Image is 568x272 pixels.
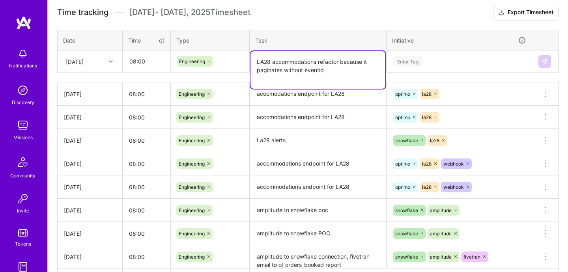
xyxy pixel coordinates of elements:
span: Engineering [179,58,205,64]
textarea: accomodations endpoint for LA28 [250,106,385,128]
input: HH:MM [123,177,170,197]
span: la28 [422,184,432,190]
div: [DATE] [66,57,84,65]
span: la28 [422,161,432,167]
th: Task [250,30,387,50]
div: Notifications [9,61,37,70]
div: Discovery [12,98,34,106]
img: teamwork [15,117,31,133]
textarea: accommodations endpoint for LA28 [250,176,385,198]
div: [DATE] [64,160,116,168]
textarea: amplitude to snowflake POC [250,223,385,244]
span: fivetran [463,254,480,260]
span: la28 [430,138,439,143]
span: la28 [422,91,432,97]
span: Engineering [179,184,205,190]
div: [DATE] [64,229,116,238]
div: Tokens [15,240,31,248]
span: amplitude [430,231,452,237]
textarea: La28 alerts [250,130,385,151]
input: HH:MM [123,200,170,221]
div: Community [10,171,35,180]
input: HH:MM [123,246,170,267]
span: Engineering [179,114,205,120]
img: logo [16,16,32,30]
span: webhook [443,161,464,167]
div: [DATE] [64,136,116,145]
div: [DATE] [64,183,116,191]
input: HH:MM [123,51,170,72]
span: snowflake [395,254,418,260]
input: HH:MM [123,84,170,104]
div: [DATE] [64,90,116,98]
textarea: acoomodations endpoint for LA28 [250,83,385,105]
span: amplitude [430,207,452,213]
textarea: amplitude to snowflake poc [250,199,385,221]
input: HH:MM [123,153,170,174]
img: Community [13,153,32,171]
span: Engineering [179,207,205,213]
th: Type [171,30,250,50]
img: tokens [18,229,28,237]
img: discovery [15,82,31,98]
div: Enter Tag [393,55,422,67]
span: optimo [395,161,410,167]
input: HH:MM [123,130,170,151]
span: snowflake [395,138,418,143]
span: optimo [395,114,410,120]
i: icon Chevron [109,60,113,63]
div: Time [128,36,165,45]
input: HH:MM [123,223,170,244]
span: webhook [443,184,464,190]
span: Time tracking [57,7,108,17]
span: amplitude [430,254,452,260]
img: Invite [15,191,31,207]
div: [DATE] [64,113,116,121]
img: Submit [542,58,548,65]
span: Engineering [179,231,205,237]
div: Missions [13,133,33,142]
div: Initiative [392,36,526,45]
div: Invite [17,207,29,215]
span: Engineering [179,138,205,143]
i: icon Download [498,9,504,17]
span: optimo [395,91,410,97]
div: [DATE] [64,253,116,261]
textarea: LA28 accommodations refactor because it paginates without eventid [250,51,385,89]
span: Engineering [179,254,205,260]
textarea: amplitude to snowflake connection, fivetran email to ol_orders_booked report [250,246,385,268]
th: Date [58,30,123,50]
input: HH:MM [123,107,170,128]
img: bell [15,46,31,61]
span: optimo [395,184,410,190]
span: la28 [422,114,432,120]
textarea: accommodations endpoint for LA28 [250,153,385,175]
span: snowflake [395,231,418,237]
span: Engineering [179,91,205,97]
div: [DATE] [64,206,116,214]
span: snowflake [395,207,418,213]
span: Engineering [179,161,205,167]
span: [DATE] - [DATE] , 2025 Timesheet [129,7,250,17]
button: Export Timesheet [493,5,559,20]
